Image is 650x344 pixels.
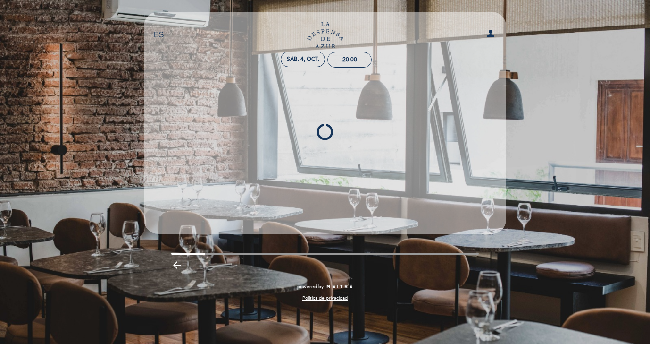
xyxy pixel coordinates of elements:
img: MEITRE [326,284,353,289]
span: powered by [297,284,324,290]
a: La Despensa de Azur [266,22,384,48]
i: person [485,28,496,39]
i: arrow_backward [171,259,183,271]
div: 20:00 [342,56,357,63]
a: Política de privacidad [302,295,348,301]
button: person [485,28,496,43]
div: sáb. 4, oct. [287,56,319,63]
a: powered by [297,284,353,290]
